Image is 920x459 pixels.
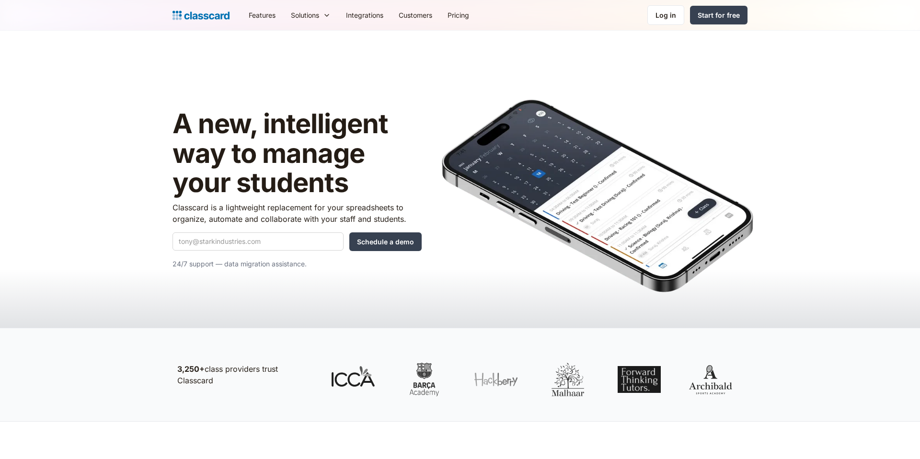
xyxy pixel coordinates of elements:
div: Solutions [283,4,338,26]
input: Schedule a demo [349,232,422,251]
strong: 3,250+ [177,364,205,374]
p: class providers trust Classcard [177,363,311,386]
a: Logo [172,9,230,22]
a: Log in [647,5,684,25]
h1: A new, intelligent way to manage your students [172,109,422,198]
div: Start for free [698,10,740,20]
p: Classcard is a lightweight replacement for your spreadsheets to organize, automate and collaborat... [172,202,422,225]
input: tony@starkindustries.com [172,232,344,251]
div: Log in [655,10,676,20]
a: Integrations [338,4,391,26]
a: Features [241,4,283,26]
a: Start for free [690,6,747,24]
a: Pricing [440,4,477,26]
a: Customers [391,4,440,26]
form: Quick Demo Form [172,232,422,251]
p: 24/7 support — data migration assistance. [172,258,422,270]
div: Solutions [291,10,319,20]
